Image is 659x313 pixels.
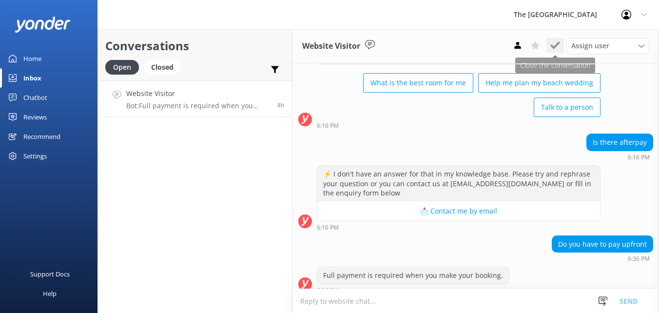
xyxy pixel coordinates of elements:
div: Aug 23 2025 12:16am (UTC -10:00) Pacific/Honolulu [317,224,601,231]
div: Help [43,284,57,303]
a: Open [105,61,144,72]
img: yonder-white-logo.png [15,17,71,33]
div: Closed [144,60,181,75]
div: Home [23,49,41,68]
div: Aug 23 2025 12:36am (UTC -10:00) Pacific/Honolulu [552,255,653,262]
h3: Website Visitor [302,40,360,53]
button: Help me plan my beach wedding [478,73,601,93]
div: Assign User [566,38,649,54]
button: 📩 Contact me by email [317,201,600,221]
div: Reviews [23,107,47,127]
span: Assign user [571,40,609,51]
strong: 6:16 PM [628,155,650,160]
div: Do you have to pay upfront [552,236,653,253]
div: Inbox [23,68,41,88]
div: Open [105,60,139,75]
div: Chatbot [23,88,47,107]
a: Website VisitorBot:Full payment is required when you make your booking.8h [98,80,292,117]
div: Aug 23 2025 12:36am (UTC -10:00) Pacific/Honolulu [317,287,509,293]
div: Settings [23,146,47,166]
span: Aug 23 2025 12:36am (UTC -10:00) Pacific/Honolulu [277,101,285,109]
a: Closed [144,61,186,72]
div: ⚡ I don't have an answer for that in my knowledge base. Please try and rephrase your question or ... [317,166,600,201]
strong: 6:16 PM [317,123,339,129]
div: Aug 23 2025 12:16am (UTC -10:00) Pacific/Honolulu [317,122,601,129]
h2: Conversations [105,37,285,55]
strong: 6:36 PM [628,256,650,262]
div: Full payment is required when you make your booking. [317,267,509,284]
div: Aug 23 2025 12:16am (UTC -10:00) Pacific/Honolulu [586,154,653,160]
button: Talk to a person [534,98,601,117]
button: What is the best room for me [363,73,473,93]
h4: Website Visitor [126,88,270,99]
strong: 6:16 PM [317,225,339,231]
p: Bot: Full payment is required when you make your booking. [126,101,270,110]
div: Is there afterpay [587,134,653,151]
div: Support Docs [30,264,70,284]
strong: 6:36 PM [317,288,339,293]
div: Recommend [23,127,60,146]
